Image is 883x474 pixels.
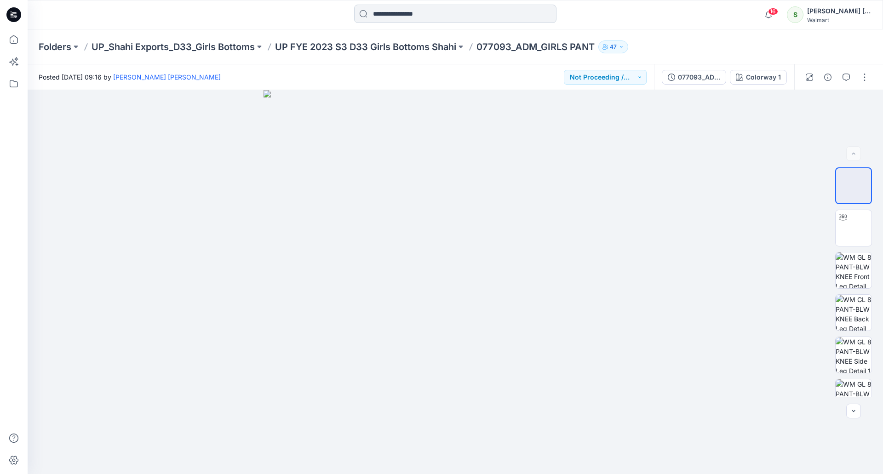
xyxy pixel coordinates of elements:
[768,8,778,15] span: 16
[807,17,872,23] div: Walmart
[807,6,872,17] div: [PERSON_NAME] ​[PERSON_NAME]
[836,379,872,415] img: WM GL 8 PANT-BLW KNEE Side Leg Detail 2
[39,72,221,82] span: Posted [DATE] 09:16 by
[113,73,221,81] a: [PERSON_NAME] ​[PERSON_NAME]
[787,6,803,23] div: S​
[264,90,648,474] img: eyJhbGciOiJIUzI1NiIsImtpZCI6IjAiLCJzbHQiOiJzZXMiLCJ0eXAiOiJKV1QifQ.eyJkYXRhIjp7InR5cGUiOiJzdG9yYW...
[92,40,255,53] a: UP_Shahi Exports_D33_Girls Bottoms
[598,40,628,53] button: 47
[836,337,872,373] img: WM GL 8 PANT-BLW KNEE Side Leg Detail 1
[275,40,456,53] a: UP FYE 2023 S3 D33 Girls Bottoms Shahi
[820,70,835,85] button: Details
[476,40,595,53] p: 077093_ADM_GIRLS PANT
[678,72,720,82] div: 077093_ADM_GIRLS PANT
[836,295,872,331] img: WM GL 8 PANT-BLW KNEE Back Leg Detail
[39,40,71,53] a: Folders
[662,70,726,85] button: 077093_ADM_GIRLS PANT
[610,42,617,52] p: 47
[730,70,787,85] button: Colorway 1
[836,252,872,288] img: WM GL 8 PANT-BLW KNEE Front Leg Detail
[746,72,781,82] div: Colorway 1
